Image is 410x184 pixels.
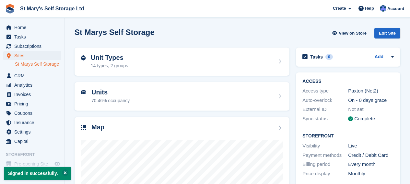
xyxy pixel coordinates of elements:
span: Pre-opening Site [14,159,53,168]
a: St Marys Self Storage [15,61,61,67]
div: On - 0 days grace [348,97,394,104]
div: 14 types, 2 groups [91,62,128,69]
span: Create [333,5,346,12]
div: Paxton (Net2) [348,87,394,95]
span: CRM [14,71,53,80]
p: Signed in successfully. [4,167,71,180]
div: Sync status [302,115,348,123]
a: Unit Types 14 types, 2 groups [75,48,289,76]
span: Account [387,5,404,12]
img: Matthew Keenan [380,5,386,12]
a: menu [3,51,61,60]
div: Billing period [302,161,348,168]
div: Live [348,142,394,150]
img: map-icn-33ee37083ee616e46c38cad1a60f524a97daa1e2b2c8c0bc3eb3415660979fc1.svg [81,125,86,130]
div: Visibility [302,142,348,150]
h2: Unit Types [91,54,128,61]
span: Invoices [14,90,53,99]
a: Units 70.46% occupancy [75,82,289,111]
h2: St Marys Self Storage [75,28,155,37]
div: Not set [348,106,394,113]
h2: Map [91,124,104,131]
span: Coupons [14,109,53,118]
div: Complete [354,115,375,123]
a: menu [3,23,61,32]
a: menu [3,137,61,146]
span: Pricing [14,99,53,108]
a: menu [3,71,61,80]
a: View on Store [331,28,369,38]
div: Payment methods [302,152,348,159]
span: Subscriptions [14,42,53,51]
a: menu [3,32,61,41]
a: St Mary's Self Storage Ltd [18,3,87,14]
span: View on Store [339,30,367,37]
a: Preview store [53,160,61,168]
div: Monthly [348,170,394,178]
span: Tasks [14,32,53,41]
span: Sites [14,51,53,60]
div: 70.46% occupancy [91,97,130,104]
a: Edit Site [374,28,400,41]
div: Access type [302,87,348,95]
a: menu [3,90,61,99]
a: menu [3,99,61,108]
h2: Storefront [302,134,394,139]
div: 0 [325,54,333,60]
h2: ACCESS [302,79,394,84]
a: menu [3,81,61,90]
span: Help [365,5,374,12]
h2: Tasks [310,54,323,60]
img: unit-type-icn-2b2737a686de81e16bb02015468b77c625bbabd49415b5ef34ead5e3b44a266d.svg [81,55,86,60]
a: menu [3,118,61,127]
span: Storefront [6,151,64,158]
div: Edit Site [374,28,400,38]
img: stora-icon-8386f47178a22dfd0bd8f6a31ec36ba5ce8667c1dd55bd0f319d3a0aa187defe.svg [5,4,15,14]
span: Home [14,23,53,32]
span: Analytics [14,81,53,90]
div: Credit / Debit Card [348,152,394,159]
div: Every month [348,161,394,168]
img: unit-icn-7be61d7bf1b0ce9d3e12c5938cc71ed9869f7b940bace4675aadf7bd6d80202e.svg [81,90,86,94]
span: Settings [14,127,53,136]
span: Capital [14,137,53,146]
a: menu [3,42,61,51]
a: Add [375,53,383,61]
span: Insurance [14,118,53,127]
a: menu [3,127,61,136]
a: menu [3,159,61,168]
a: menu [3,109,61,118]
div: Price display [302,170,348,178]
h2: Units [91,89,130,96]
div: Auto-overlock [302,97,348,104]
div: External ID [302,106,348,113]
